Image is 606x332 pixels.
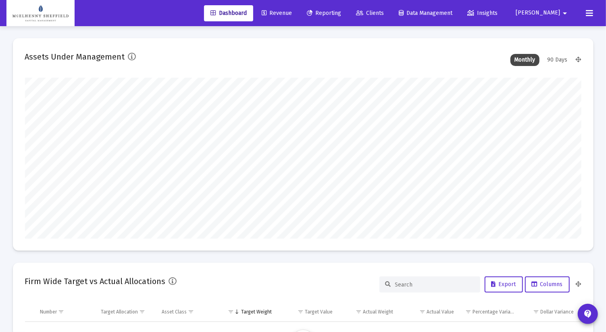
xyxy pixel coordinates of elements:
[465,309,471,315] span: Show filter options for column 'Percentage Variance'
[241,309,272,315] div: Target Weight
[583,309,593,319] mat-icon: contact_support
[525,276,570,293] button: Columns
[350,5,390,21] a: Clients
[399,10,452,16] span: Data Management
[460,302,521,322] td: Column Percentage Variance
[356,309,362,315] span: Show filter options for column 'Actual Weight'
[95,302,156,322] td: Column Target Allocation
[395,281,474,288] input: Search
[510,54,539,66] div: Monthly
[307,10,341,16] span: Reporting
[419,309,425,315] span: Show filter options for column 'Actual Value'
[506,5,579,21] button: [PERSON_NAME]
[25,275,166,288] h2: Firm Wide Target vs Actual Allocations
[277,302,338,322] td: Column Target Value
[532,281,563,288] span: Columns
[356,10,384,16] span: Clients
[25,50,125,63] h2: Assets Under Management
[521,302,581,322] td: Column Dollar Variance
[139,309,145,315] span: Show filter options for column 'Target Allocation'
[217,302,277,322] td: Column Target Weight
[427,309,454,315] div: Actual Value
[338,302,399,322] td: Column Actual Weight
[300,5,348,21] a: Reporting
[533,309,539,315] span: Show filter options for column 'Dollar Variance'
[58,309,64,315] span: Show filter options for column 'Number'
[305,309,333,315] div: Target Value
[461,5,504,21] a: Insights
[162,309,187,315] div: Asset Class
[541,309,574,315] div: Dollar Variance
[188,309,194,315] span: Show filter options for column 'Asset Class'
[262,10,292,16] span: Revenue
[40,309,57,315] div: Number
[204,5,253,21] a: Dashboard
[516,10,560,16] span: [PERSON_NAME]
[228,309,234,315] span: Show filter options for column 'Target Weight'
[34,302,95,322] td: Column Number
[473,309,515,315] div: Percentage Variance
[210,10,247,16] span: Dashboard
[491,281,516,288] span: Export
[363,309,393,315] div: Actual Weight
[399,302,460,322] td: Column Actual Value
[156,302,217,322] td: Column Asset Class
[101,309,138,315] div: Target Allocation
[12,5,69,21] img: Dashboard
[544,54,572,66] div: 90 Days
[392,5,459,21] a: Data Management
[467,10,498,16] span: Insights
[298,309,304,315] span: Show filter options for column 'Target Value'
[560,5,570,21] mat-icon: arrow_drop_down
[255,5,298,21] a: Revenue
[485,276,523,293] button: Export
